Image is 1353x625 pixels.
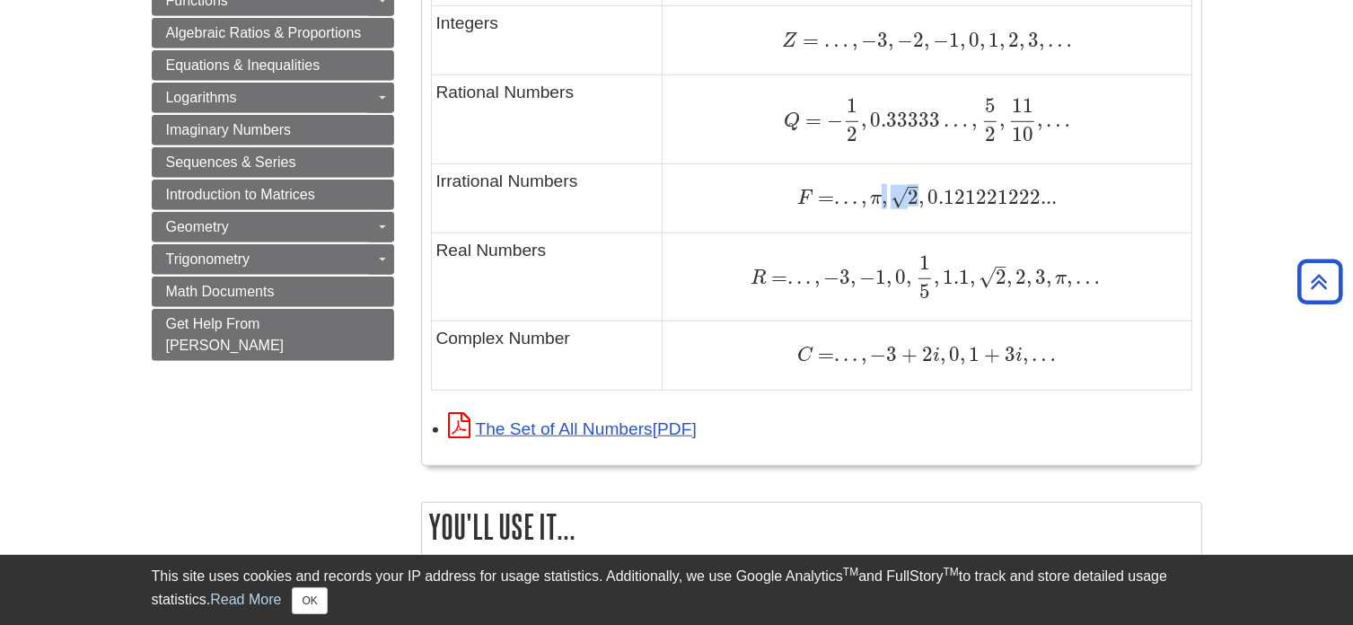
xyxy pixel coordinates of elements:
[797,28,819,52] span: =
[940,342,945,366] span: ,
[979,265,996,289] span: √
[949,28,960,52] span: 1
[152,50,394,81] a: Equations & Inequalities
[1028,342,1056,366] span: …
[876,265,887,289] span: 1
[918,185,924,209] span: ,
[934,265,939,289] span: ,
[152,309,394,361] a: Get Help From [PERSON_NAME]
[1291,269,1349,294] a: Back to Top
[813,342,834,366] span: =
[1006,265,1012,289] span: ,
[908,174,918,198] span: –
[985,93,996,118] span: 5
[834,185,839,209] span: .
[166,187,315,202] span: Introduction to Matrices
[857,342,866,366] span: ,
[1024,28,1039,52] span: 3
[970,265,975,289] span: ,
[152,566,1202,614] div: This site uses cookies and records your IP address for usage statistics. Additionally, we use Goo...
[797,346,813,365] span: C
[939,265,970,289] span: 1.1
[887,265,892,289] span: ,
[999,28,1005,52] span: ,
[850,265,856,289] span: ,
[945,342,960,366] span: 0
[797,189,813,208] span: F
[834,342,839,366] span: .
[848,28,857,52] span: ,
[839,185,848,209] span: .
[166,284,275,299] span: Math Documents
[449,419,697,438] a: Link opens in new window
[431,233,663,321] td: Real Numbers
[996,265,1006,289] span: 2
[1037,108,1042,132] span: ,
[857,185,866,209] span: ,
[1046,265,1051,289] span: ,
[166,25,362,40] span: Algebraic Ratios & Proportions
[985,28,999,52] span: 1
[1039,28,1044,52] span: ,
[924,185,1057,209] span: 0.121221222...
[848,342,857,366] span: .
[866,108,940,132] span: 0.33333
[292,587,327,614] button: Close
[856,265,875,289] span: −
[210,592,281,607] a: Read More
[897,342,918,366] span: +
[857,28,877,52] span: −
[839,342,848,366] span: .
[1012,265,1026,289] span: 2
[913,28,924,52] span: 2
[166,316,285,353] span: Get Help From [PERSON_NAME]
[821,108,843,132] span: −
[152,83,394,113] a: Logarithms
[431,75,663,163] td: Rational Numbers
[886,342,897,366] span: 3
[1015,346,1023,365] span: i
[866,342,886,366] span: −
[813,185,834,209] span: =
[1005,28,1019,52] span: 2
[907,265,912,289] span: ,
[800,108,821,132] span: =
[751,268,766,288] span: R
[784,111,800,131] span: Q
[908,185,918,209] span: 2
[431,321,663,391] td: Complex Number
[960,28,965,52] span: ,
[929,28,949,52] span: −
[919,279,930,304] span: 5
[152,277,394,307] a: Math Documents
[940,108,968,132] span: …
[1072,265,1100,289] span: …
[166,122,292,137] span: Imaginary Numbers
[847,93,857,118] span: 1
[933,346,940,365] span: i
[793,265,802,289] span: .
[888,28,893,52] span: ,
[892,265,907,289] span: 0
[1051,268,1067,288] span: π
[1019,28,1024,52] span: ,
[996,254,1006,278] span: –
[1032,265,1046,289] span: 3
[944,566,959,578] sup: TM
[811,265,820,289] span: ,
[1023,342,1028,366] span: ,
[782,31,797,51] span: Z
[1026,265,1032,289] span: ,
[166,219,229,234] span: Geometry
[999,108,1005,132] span: ,
[819,28,848,52] span: …
[960,342,965,366] span: ,
[848,185,857,209] span: .
[965,342,980,366] span: 1
[1042,108,1070,132] span: …
[152,244,394,275] a: Trigonometry
[918,342,933,366] span: 2
[891,185,908,209] span: √
[152,18,394,48] a: Algebraic Ratios & Proportions
[166,90,237,105] span: Logarithms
